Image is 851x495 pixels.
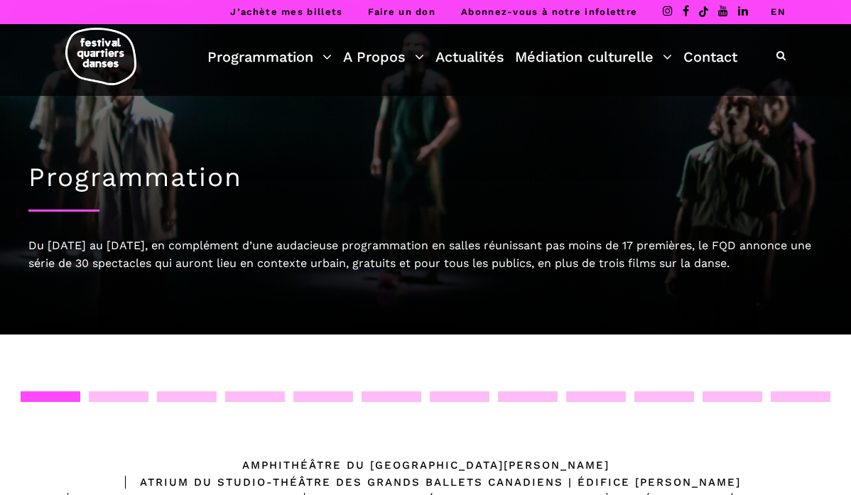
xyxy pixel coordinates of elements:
[242,457,609,474] div: Amphithéâtre du [GEOGRAPHIC_DATA][PERSON_NAME]
[28,162,823,193] h1: Programmation
[683,45,737,69] a: Contact
[368,6,435,17] a: Faire un don
[461,6,637,17] a: Abonnez-vous à notre infolettre
[343,45,424,69] a: A Propos
[515,45,672,69] a: Médiation culturelle
[207,45,332,69] a: Programmation
[230,6,342,17] a: J’achète mes billets
[435,45,504,69] a: Actualités
[771,6,786,17] a: EN
[65,28,136,85] img: logo-fqd-med
[28,236,823,273] div: Du [DATE] au [DATE], en complément d’une audacieuse programmation en salles réunissant pas moins ...
[111,474,741,491] div: Atrium du Studio-Théâtre des Grands Ballets Canadiens | Édifice [PERSON_NAME]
